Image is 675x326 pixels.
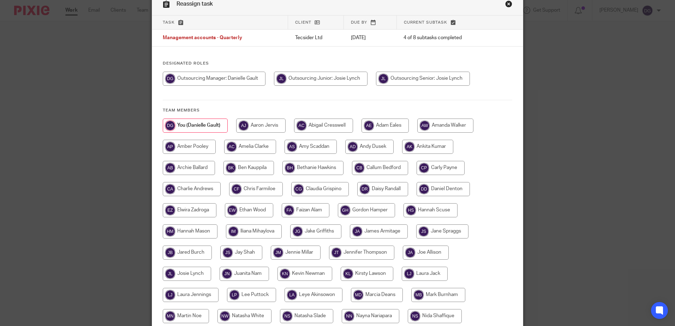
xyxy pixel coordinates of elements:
h4: Team members [163,108,512,113]
p: [DATE] [351,34,390,41]
span: Current subtask [404,20,447,24]
p: Tecsider Ltd [295,34,337,41]
span: Management accounts - Quarterly [163,36,242,41]
td: 4 of 8 subtasks completed [396,30,494,47]
a: Close this dialog window [505,0,512,10]
span: Due by [351,20,367,24]
span: Reassign task [177,1,213,7]
span: Client [295,20,311,24]
h4: Designated Roles [163,61,512,66]
span: Task [163,20,175,24]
